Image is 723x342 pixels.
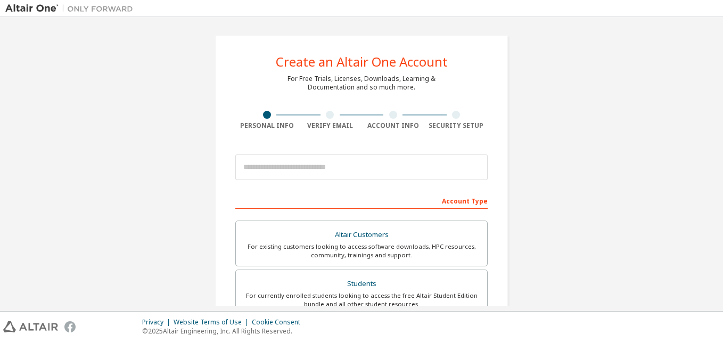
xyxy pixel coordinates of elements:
div: Privacy [142,318,174,327]
img: facebook.svg [64,321,76,332]
div: Cookie Consent [252,318,307,327]
div: Security Setup [425,121,488,130]
p: © 2025 Altair Engineering, Inc. All Rights Reserved. [142,327,307,336]
div: Altair Customers [242,227,481,242]
div: For Free Trials, Licenses, Downloads, Learning & Documentation and so much more. [287,75,436,92]
img: Altair One [5,3,138,14]
div: Verify Email [299,121,362,130]
div: Students [242,276,481,291]
div: For existing customers looking to access software downloads, HPC resources, community, trainings ... [242,242,481,259]
img: altair_logo.svg [3,321,58,332]
div: Account Type [235,192,488,209]
div: For currently enrolled students looking to access the free Altair Student Edition bundle and all ... [242,291,481,308]
div: Personal Info [235,121,299,130]
div: Create an Altair One Account [276,55,448,68]
div: Website Terms of Use [174,318,252,327]
div: Account Info [361,121,425,130]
